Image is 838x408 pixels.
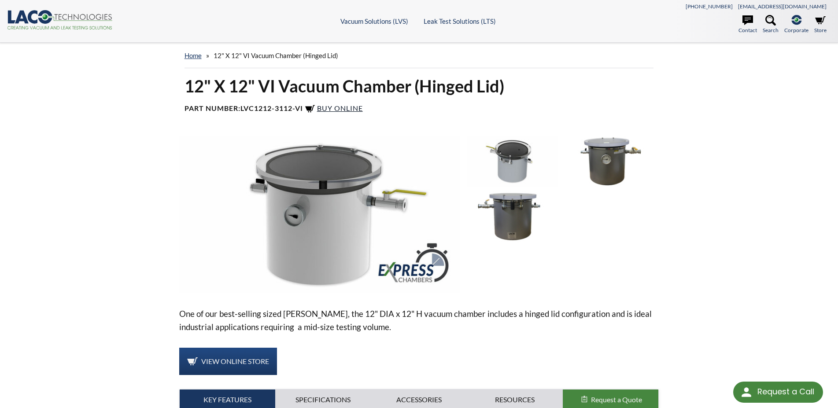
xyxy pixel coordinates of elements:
a: Search [763,15,779,34]
img: Vacuum Chamber, rear view, door hinges [467,191,558,243]
a: Buy Online [305,104,363,112]
a: View Online Store [179,348,277,375]
div: Request a Call [757,382,814,402]
a: Leak Test Solutions (LTS) [424,17,496,25]
div: Request a Call [733,382,823,403]
img: LVC1212-3112-VI Hinge View [467,136,558,187]
span: Buy Online [317,104,363,112]
p: One of our best-selling sized [PERSON_NAME], the 12" DIA x 12" H vacuum chamber includes a hinged... [179,307,659,334]
a: Vacuum Solutions (LVS) [340,17,408,25]
span: Request a Quote [591,395,642,404]
img: LVC1212-3112-VI Express Chamber, front view [179,136,460,293]
div: » [185,43,654,68]
img: Vacuum Chamber, front view [563,136,654,187]
a: Store [814,15,827,34]
a: Contact [738,15,757,34]
h4: Part Number: [185,104,654,114]
b: LVC1212-3112-VI [240,104,303,112]
h1: 12" X 12" VI Vacuum Chamber (Hinged Lid) [185,75,654,97]
span: 12" X 12" VI Vacuum Chamber (Hinged Lid) [214,51,338,59]
a: [EMAIL_ADDRESS][DOMAIN_NAME] [738,3,827,10]
span: Corporate [784,26,808,34]
a: [PHONE_NUMBER] [686,3,733,10]
a: home [185,51,202,59]
img: round button [739,385,753,399]
span: View Online Store [201,357,269,365]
